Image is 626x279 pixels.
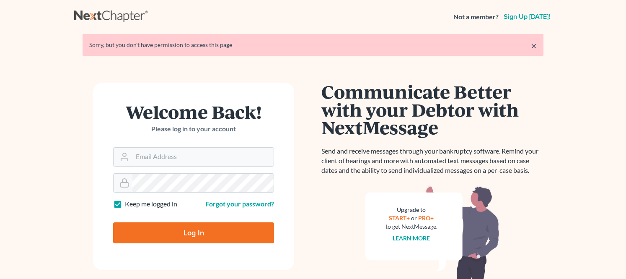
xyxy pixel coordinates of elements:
a: Learn more [393,235,430,242]
input: Log In [113,222,274,243]
strong: Not a member? [453,12,499,22]
a: PRO+ [419,214,434,222]
label: Keep me logged in [125,199,177,209]
h1: Welcome Back! [113,103,274,121]
a: Forgot your password? [206,200,274,208]
a: START+ [389,214,410,222]
input: Email Address [132,148,274,166]
div: Sorry, but you don't have permission to access this page [89,41,537,49]
div: Upgrade to [385,206,437,214]
div: to get NextMessage. [385,222,437,231]
h1: Communicate Better with your Debtor with NextMessage [321,83,543,136]
a: Sign up [DATE]! [502,13,552,20]
p: Send and receive messages through your bankruptcy software. Remind your client of hearings and mo... [321,146,543,175]
span: or [411,214,417,222]
a: × [531,41,537,51]
p: Please log in to your account [113,124,274,134]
